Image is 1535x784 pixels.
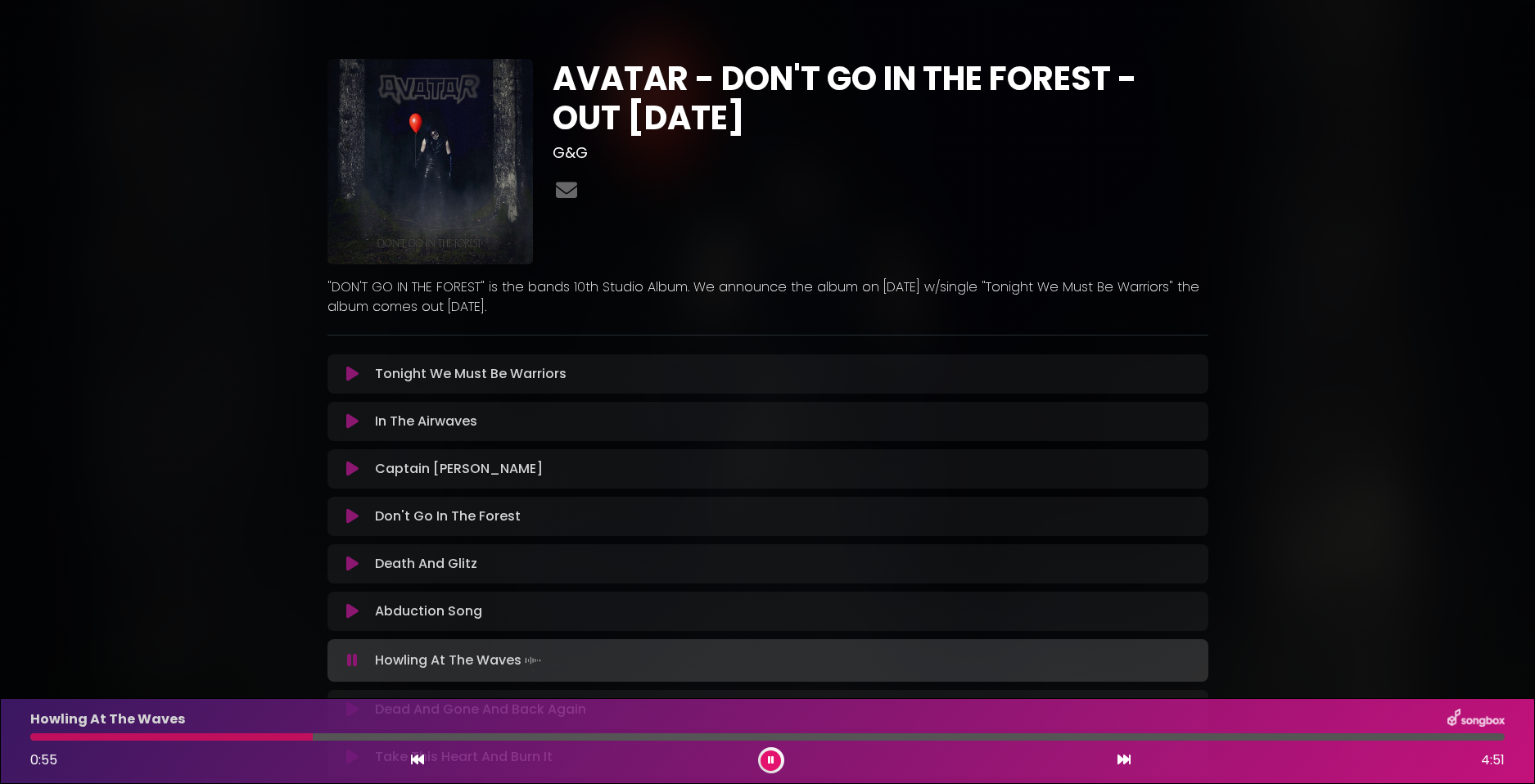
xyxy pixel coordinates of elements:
img: F2dxkizfSxmxPj36bnub [327,59,533,264]
p: Death And Glitz [375,554,477,574]
p: Don't Go In The Forest [375,507,521,526]
p: Abduction Song [375,602,482,621]
p: Howling At The Waves [375,649,544,672]
p: Howling At The Waves [30,710,185,729]
p: Captain [PERSON_NAME] [375,459,543,479]
img: waveform4.gif [521,649,544,672]
p: Tonight We Must Be Warriors [375,364,567,384]
h3: G&G [553,144,1208,162]
h1: AVATAR - DON'T GO IN THE FOREST - OUT [DATE] [553,59,1208,137]
span: 4:51 [1481,750,1505,770]
span: 0:55 [30,750,57,769]
p: In The Airwaves [375,412,477,431]
p: "DON'T GO IN THE FOREST" is the bands 10th Studio Album. We announce the album on [DATE] w/single... [327,277,1208,317]
img: songbox-logo-white.png [1447,709,1505,730]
